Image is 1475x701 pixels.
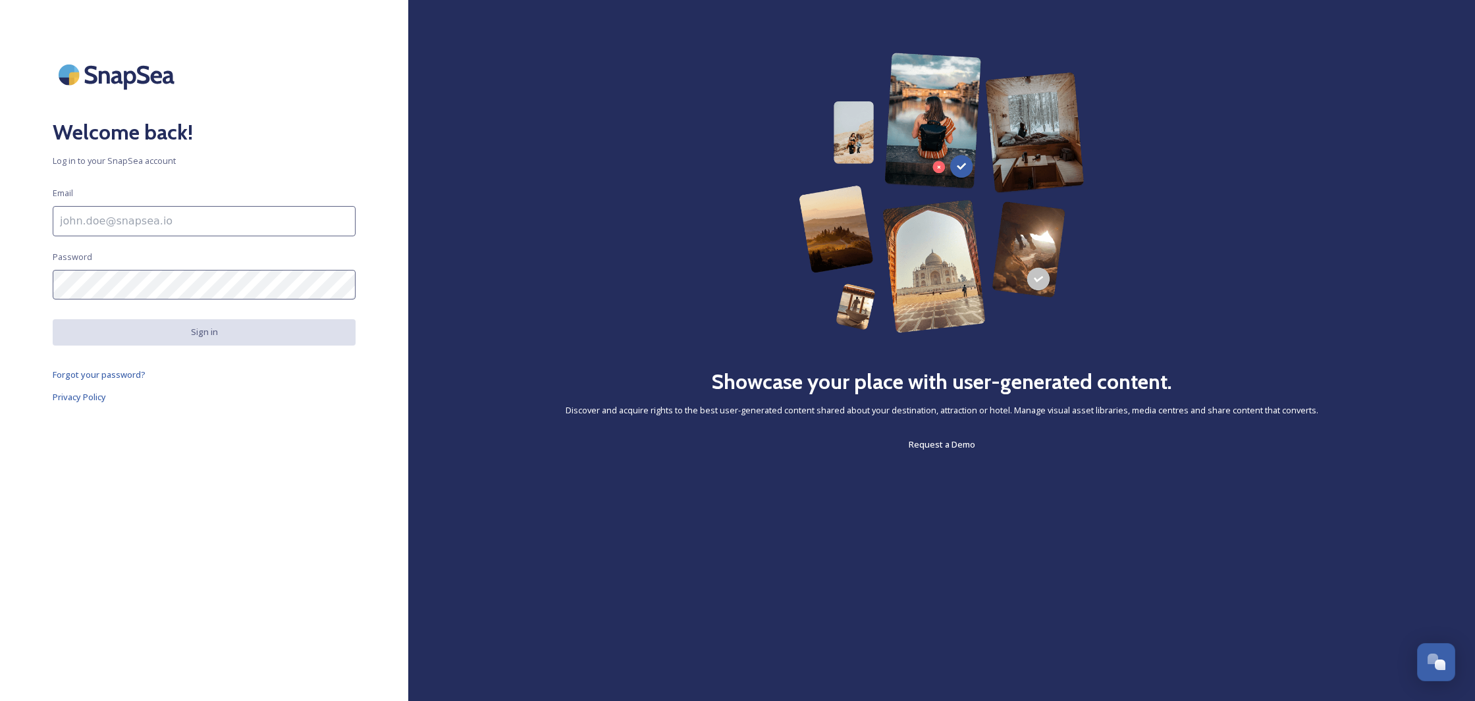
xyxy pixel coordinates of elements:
[53,187,73,199] span: Email
[53,369,146,380] span: Forgot your password?
[711,366,1172,398] h2: Showcase your place with user-generated content.
[53,391,106,403] span: Privacy Policy
[53,367,356,382] a: Forgot your password?
[53,319,356,345] button: Sign in
[53,155,356,167] span: Log in to your SnapSea account
[53,251,92,263] span: Password
[1417,643,1455,681] button: Open Chat
[909,438,975,450] span: Request a Demo
[799,53,1085,333] img: 63b42ca75bacad526042e722_Group%20154-p-800.png
[53,117,356,148] h2: Welcome back!
[53,206,356,236] input: john.doe@snapsea.io
[566,404,1318,417] span: Discover and acquire rights to the best user-generated content shared about your destination, att...
[53,389,356,405] a: Privacy Policy
[53,53,184,97] img: SnapSea Logo
[909,436,975,452] a: Request a Demo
